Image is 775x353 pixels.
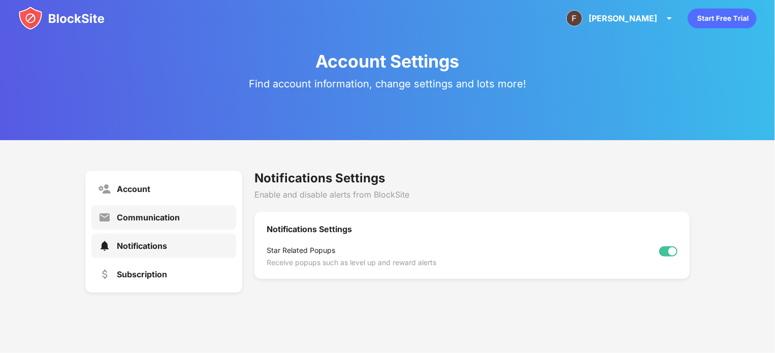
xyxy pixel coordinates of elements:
img: settings-subscription.svg [99,268,111,280]
div: Star Related Popups [267,246,436,259]
div: Notifications Settings [267,224,677,234]
div: Account [117,184,150,194]
div: Communication [117,212,180,222]
div: Enable and disable alerts from BlockSite [254,189,690,200]
img: ACg8ocLnGJZRi5l5Iq6UrbbfgCaX1YBsqRZOILjCnvspHW0H=s96-c [566,10,583,26]
a: Account [91,177,237,201]
a: Subscription [91,262,237,286]
a: Communication [91,205,237,230]
a: Notifications [91,234,237,258]
div: [PERSON_NAME] [589,13,657,23]
div: Receive popups such as level up and reward alerts [267,259,436,267]
img: settings-account.svg [99,183,111,195]
img: blocksite-icon.svg [18,6,105,30]
img: settings-communication.svg [99,211,111,223]
div: Account Settings [316,51,460,72]
img: settings-notifications-active.svg [99,240,111,252]
div: Subscription [117,269,167,279]
div: animation [688,8,757,28]
div: Find account information, change settings and lots more! [249,78,526,90]
div: Notifications Settings [254,171,690,185]
div: Notifications [117,241,167,251]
